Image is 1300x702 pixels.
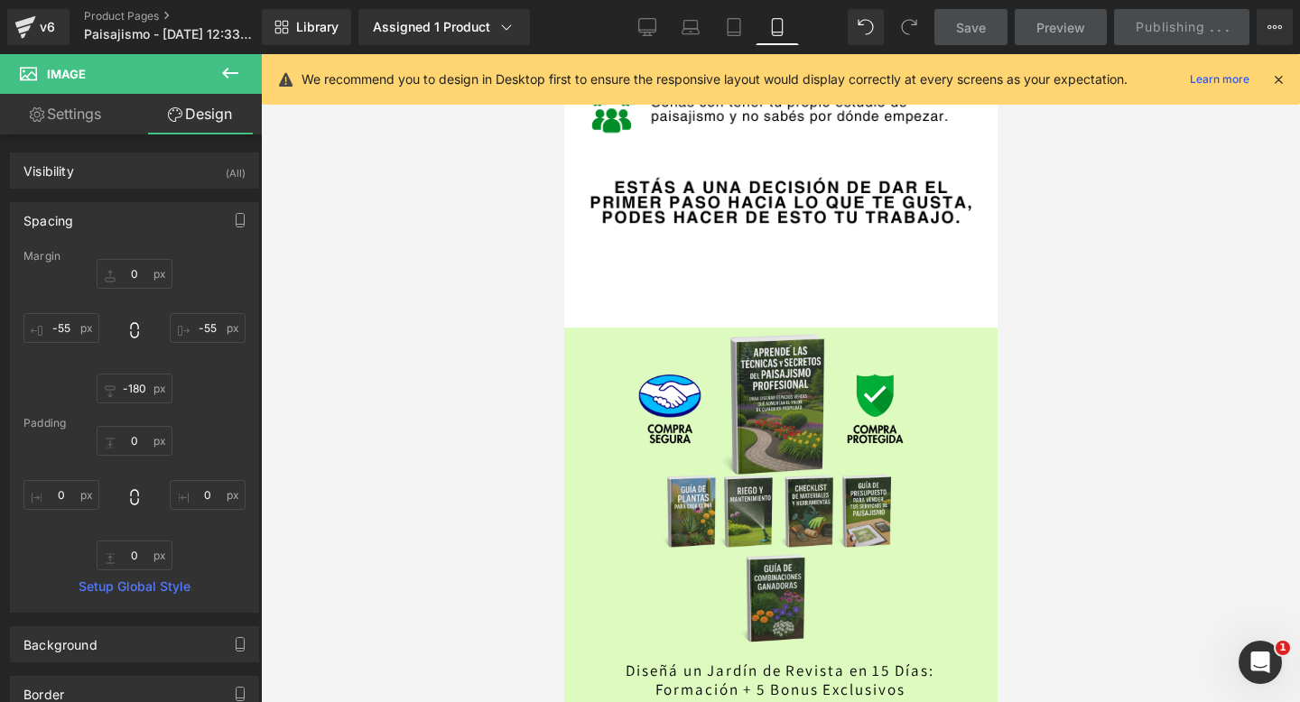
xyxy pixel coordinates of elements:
span: Library [296,19,339,35]
input: 0 [97,426,172,456]
input: 0 [23,313,99,343]
a: New Library [262,9,351,45]
img: Diseñá un Jardín de Revista en 15 Días: Formación + 5 Bonus Exclusivos [52,273,353,598]
input: 0 [97,259,172,289]
a: Product Pages [84,9,287,23]
a: Desktop [626,9,669,45]
a: Mobile [756,9,799,45]
div: Spacing [23,203,73,228]
span: Preview [1036,18,1085,37]
input: 0 [97,374,172,403]
div: v6 [36,15,59,39]
button: Redo [891,9,927,45]
div: Assigned 1 Product [373,18,515,36]
input: 0 [170,313,246,343]
div: Margin [23,250,246,263]
a: Tablet [712,9,756,45]
input: 0 [23,480,99,510]
p: We recommend you to design in Desktop first to ensure the responsive layout would display correct... [302,69,1128,89]
a: Learn more [1183,69,1257,90]
input: 0 [170,480,246,510]
a: Design [135,94,265,134]
button: More [1257,9,1293,45]
a: Laptop [669,9,712,45]
button: Undo [848,9,884,45]
span: Save [956,18,986,37]
div: Border [23,677,64,702]
a: v6 [7,9,70,45]
div: Padding [23,417,246,430]
div: Background [23,627,97,652]
span: Paisajismo - [DATE] 12:33:29 [84,27,253,42]
input: 0 [97,540,172,570]
a: Diseñá un Jardín de Revista en 15 Días: Formación + 5 Bonus Exclusivos [34,607,397,644]
a: Setup Global Style [23,579,246,594]
iframe: Intercom live chat [1239,641,1282,684]
div: (All) [226,153,246,183]
a: Preview [1015,9,1107,45]
div: Visibility [23,153,74,179]
span: 1 [1276,641,1290,655]
span: Image [47,67,86,81]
